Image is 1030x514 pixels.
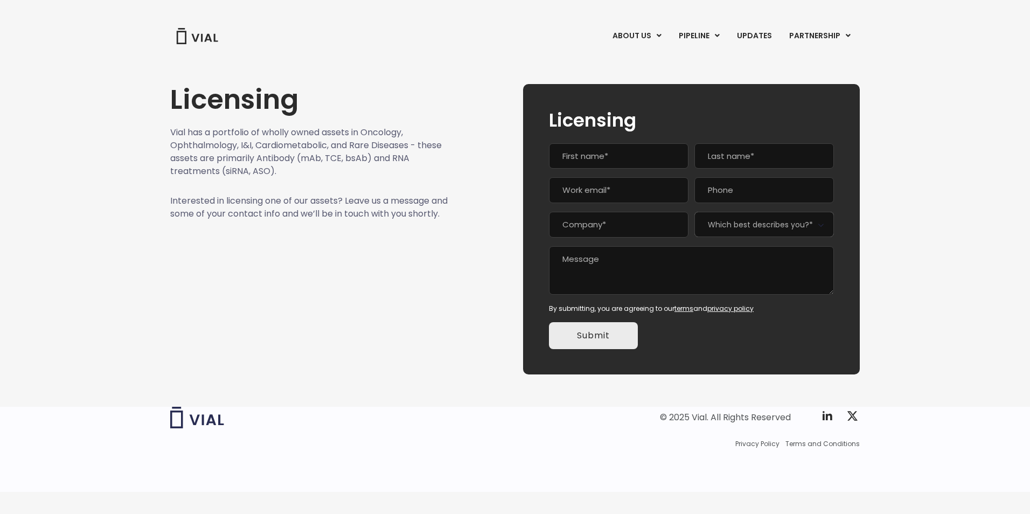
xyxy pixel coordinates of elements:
a: Privacy Policy [735,439,780,449]
h2: Licensing [549,110,834,130]
input: Phone [694,177,834,203]
input: Company* [549,212,688,238]
p: Interested in licensing one of our assets? Leave us a message and some of your contact info and w... [170,195,448,220]
input: Submit [549,322,638,349]
span: Which best describes you?* [694,212,834,237]
a: PARTNERSHIPMenu Toggle [781,27,859,45]
img: Vial logo wih "Vial" spelled out [170,407,224,428]
input: Last name* [694,143,834,169]
h1: Licensing [170,84,448,115]
a: PIPELINEMenu Toggle [670,27,728,45]
a: UPDATES [728,27,780,45]
img: Vial Logo [176,28,219,44]
input: First name* [549,143,688,169]
div: © 2025 Vial. All Rights Reserved [660,412,791,423]
a: ABOUT USMenu Toggle [604,27,670,45]
input: Work email* [549,177,688,203]
a: privacy policy [707,304,754,313]
p: Vial has a portfolio of wholly owned assets in Oncology, Ophthalmology, I&I, Cardiometabolic, and... [170,126,448,178]
a: terms [674,304,693,313]
a: Terms and Conditions [785,439,860,449]
div: By submitting, you are agreeing to our and [549,304,834,314]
